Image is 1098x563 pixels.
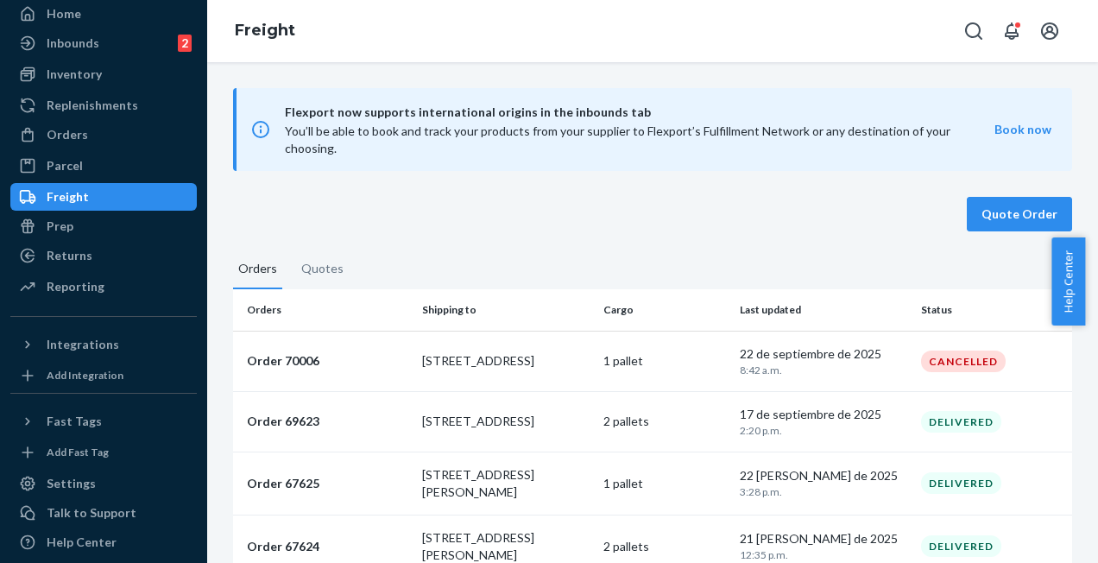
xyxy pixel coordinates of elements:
a: Talk to Support [10,499,197,527]
button: Open Search Box [956,14,991,48]
div: Orders [47,126,88,143]
button: Book now [994,121,1051,138]
p: Order 69623 [247,413,408,430]
div: CANCELLED [921,351,1006,372]
button: Integrations [10,331,197,358]
p: 8:42 a.m. [740,363,908,377]
div: Add Integration [47,368,123,383]
div: 21 [PERSON_NAME] de 2025 [740,530,908,562]
th: Orders [233,289,415,331]
p: Order 67624 [247,538,408,555]
th: Status [914,289,1096,331]
a: Reporting [10,273,197,300]
p: Order 67625 [247,475,408,492]
div: 2 [178,35,192,52]
a: Inventory [10,60,197,88]
button: Quotes [296,259,349,288]
th: Shipping to [415,289,597,331]
span: Flexport now supports international origins in the inbounds tab [285,102,994,123]
button: Help Center [1051,237,1085,326]
div: Settings [47,475,96,492]
div: 22 [PERSON_NAME] de 2025 [740,467,908,499]
button: Open account menu [1032,14,1067,48]
ol: breadcrumbs [221,6,309,56]
div: Freight [47,188,89,206]
a: Freight [10,183,197,211]
div: DELIVERED [921,535,1001,557]
div: Fast Tags [47,413,102,430]
a: Prep [10,212,197,240]
p: 2:20 p.m. [740,423,908,438]
span: You’ll be able to book and track your products from your supplier to Flexport’s Fulfillment Netwo... [285,123,950,155]
p: [STREET_ADDRESS][PERSON_NAME] [422,466,590,501]
div: Parcel [47,157,83,174]
div: Inbounds [47,35,99,52]
p: [STREET_ADDRESS] [422,352,590,370]
div: Inventory [47,66,102,83]
a: Freight [235,21,295,40]
button: Fast Tags [10,408,197,435]
p: 2 pallets [603,538,726,555]
a: Orders [10,121,197,149]
th: Last updated [733,289,915,331]
a: Replenishments [10,92,197,119]
button: Quote Order [967,197,1072,231]
a: Settings [10,470,197,497]
p: Order 70006 [247,352,408,370]
p: [STREET_ADDRESS] [422,413,590,430]
div: DELIVERED [921,411,1001,433]
div: Integrations [47,336,119,353]
button: Open notifications [994,14,1029,48]
th: Cargo [596,289,733,331]
a: Add Fast Tag [10,442,197,463]
div: Replenishments [47,97,138,114]
div: Reporting [47,278,104,295]
div: Help Center [47,534,117,551]
div: 22 de septiembre de 2025 [740,345,908,377]
p: 1 pallet [603,352,726,370]
a: Inbounds2 [10,29,197,57]
p: 3:28 p.m. [740,484,908,499]
a: Parcel [10,152,197,180]
p: 2 pallets [603,413,726,430]
div: 17 de septiembre de 2025 [740,406,908,438]
div: Talk to Support [47,504,136,522]
div: Home [47,5,81,22]
div: DELIVERED [921,472,1001,494]
a: Returns [10,242,197,269]
p: 12:35 p.m. [740,547,908,562]
div: Prep [47,218,73,235]
div: Add Fast Tag [47,445,109,459]
a: Add Integration [10,365,197,386]
button: Orders [233,259,282,289]
a: Help Center [10,528,197,556]
div: Returns [47,247,92,264]
p: 1 pallet [603,475,726,492]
